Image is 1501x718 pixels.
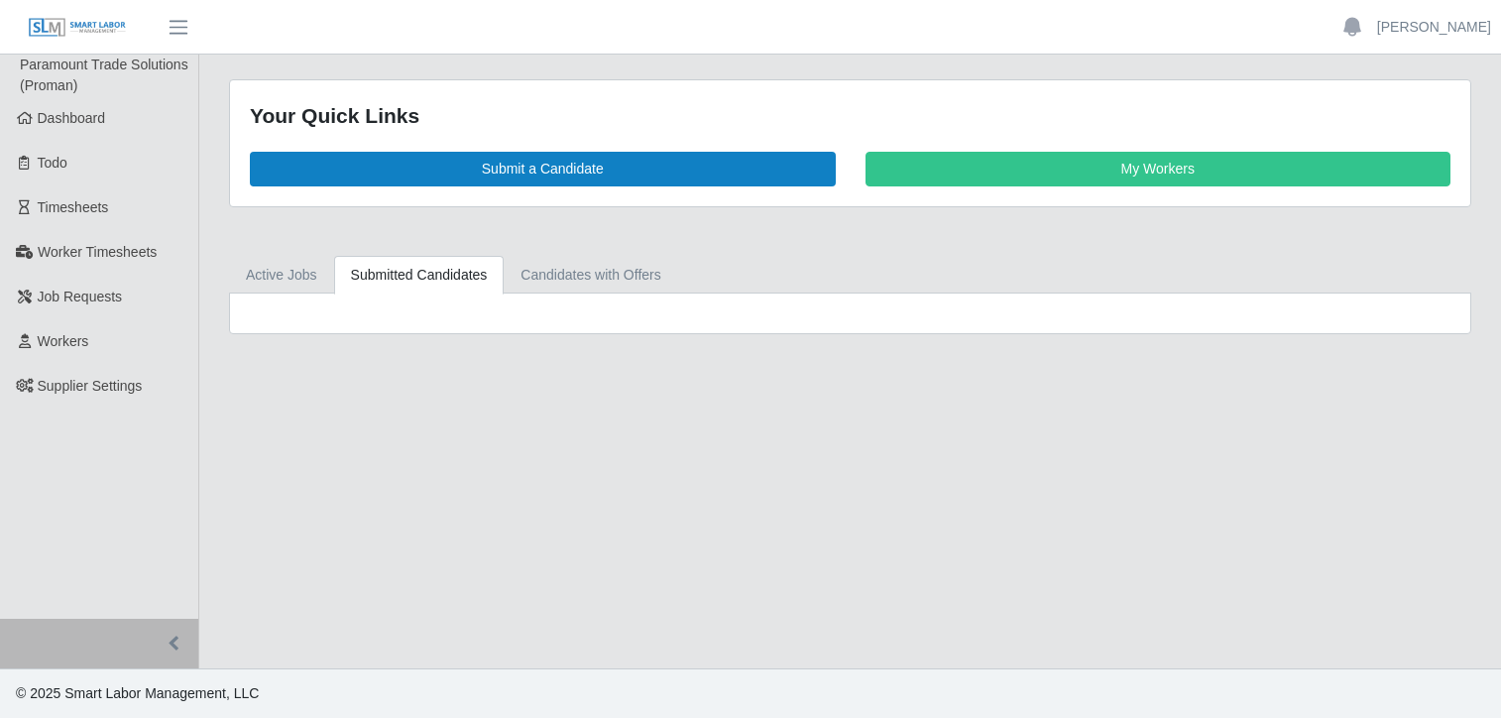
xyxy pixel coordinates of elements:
a: Submitted Candidates [334,256,505,295]
span: Workers [38,333,89,349]
img: SLM Logo [28,17,127,39]
span: Timesheets [38,199,109,215]
span: Dashboard [38,110,106,126]
a: Active Jobs [229,256,334,295]
span: Supplier Settings [38,378,143,394]
span: Worker Timesheets [38,244,157,260]
span: Paramount Trade Solutions (Proman) [20,57,188,93]
a: [PERSON_NAME] [1377,17,1491,38]
span: Todo [38,155,67,171]
a: My Workers [866,152,1451,186]
a: Candidates with Offers [504,256,677,295]
span: © 2025 Smart Labor Management, LLC [16,685,259,701]
div: Your Quick Links [250,100,1450,132]
a: Submit a Candidate [250,152,836,186]
span: Job Requests [38,289,123,304]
